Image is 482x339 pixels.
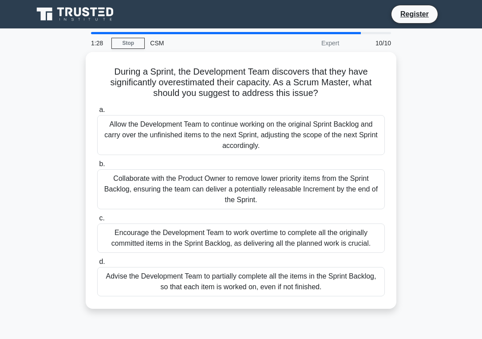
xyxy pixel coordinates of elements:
span: b. [99,160,105,168]
div: CSM [145,34,267,52]
span: a. [99,106,105,113]
div: 1:28 [86,34,111,52]
div: Advise the Development Team to partially complete all the items in the Sprint Backlog, so that ea... [97,267,385,296]
span: d. [99,258,105,265]
div: Expert [267,34,344,52]
div: Collaborate with the Product Owner to remove lower priority items from the Sprint Backlog, ensuri... [97,169,385,209]
a: Stop [111,38,145,49]
span: c. [99,214,104,222]
div: 10/10 [344,34,396,52]
div: Encourage the Development Team to work overtime to complete all the originally committed items in... [97,223,385,253]
a: Register [395,8,434,20]
div: Allow the Development Team to continue working on the original Sprint Backlog and carry over the ... [97,115,385,155]
h5: During a Sprint, the Development Team discovers that they have significantly overestimated their ... [96,66,386,99]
